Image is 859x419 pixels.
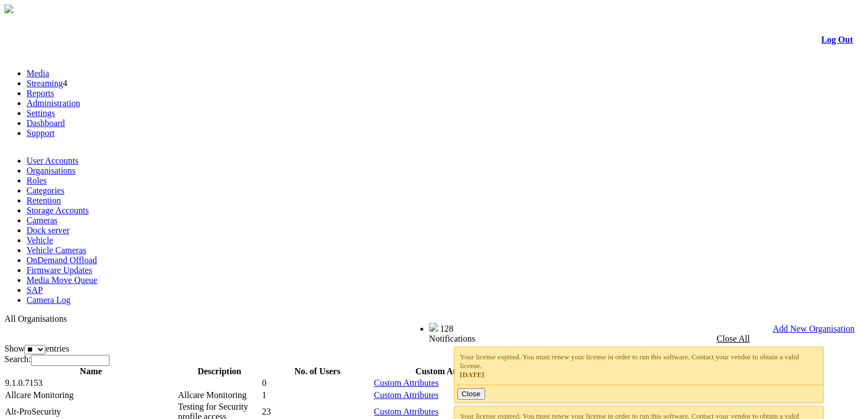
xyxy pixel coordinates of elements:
[27,128,55,138] a: Support
[821,35,853,44] a: Log Out
[27,108,55,118] a: Settings
[460,353,818,379] div: Your license expired. You must renew your license in order to run this software. Contact your ven...
[24,345,45,354] select: Showentries
[27,98,80,108] a: Administration
[440,324,454,333] span: 128
[4,314,67,323] span: All Organisations
[4,389,178,401] td: Allcare Monitoring
[27,166,76,175] a: Organisations
[717,334,750,343] a: Close All
[27,235,53,245] a: Vehicle
[31,355,110,366] input: Search:
[178,366,262,377] th: Description: activate to sort column ascending
[27,265,92,275] a: Firmware Updates
[429,323,438,332] img: bell25.png
[27,88,54,98] a: Reports
[27,69,49,78] a: Media
[27,275,97,285] a: Media Move Queue
[27,176,46,185] a: Roles
[27,255,97,265] a: OnDemand Offload
[27,226,70,235] a: Dock server
[313,323,407,332] span: Welcome, BWV (Administrator)
[457,388,485,400] button: Close
[27,196,61,205] a: Retention
[460,370,485,379] span: [DATE]
[27,186,64,195] a: Categories
[4,366,178,377] th: Name: activate to sort column descending
[27,156,79,165] a: User Accounts
[262,377,373,389] td: 0
[262,366,373,377] th: No. of Users: activate to sort column ascending
[429,334,831,344] div: Notifications
[4,354,110,364] label: Search:
[4,4,13,13] img: arrow-3.png
[27,295,71,305] a: Camera Log
[178,389,262,401] td: Allcare Monitoring
[4,377,178,389] td: 9.1.0.7153
[27,245,86,255] a: Vehicle Cameras
[262,389,373,401] td: 1
[63,78,67,88] span: 4
[27,78,63,88] a: Streaming
[27,118,65,128] a: Dashboard
[27,216,58,225] a: Cameras
[27,206,88,215] a: Storage Accounts
[4,344,69,353] label: Show entries
[27,285,43,295] a: SAP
